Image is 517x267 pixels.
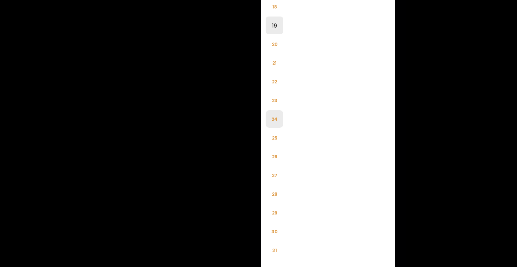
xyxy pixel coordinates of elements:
[266,35,283,53] li: 20
[266,148,283,165] li: 26
[266,17,283,34] li: 19
[266,91,283,109] li: 23
[266,129,283,147] li: 25
[266,204,283,221] li: 29
[266,73,283,90] li: 22
[266,241,283,259] li: 31
[266,54,283,72] li: 21
[266,166,283,184] li: 27
[266,223,283,240] li: 30
[266,110,283,128] li: 24
[266,185,283,203] li: 28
